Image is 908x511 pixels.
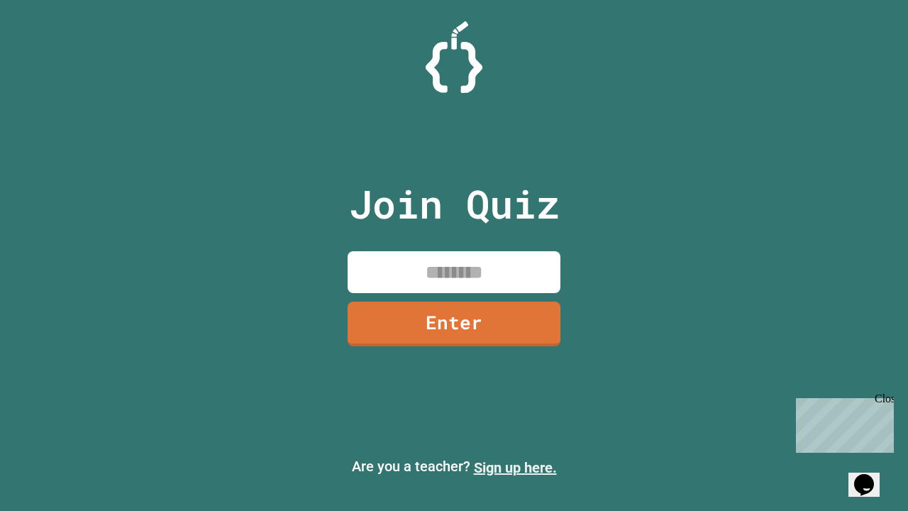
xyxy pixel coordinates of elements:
p: Join Quiz [349,175,560,233]
iframe: chat widget [848,454,894,497]
p: Are you a teacher? [11,456,897,478]
iframe: chat widget [790,392,894,453]
a: Enter [348,302,560,346]
a: Sign up here. [474,459,557,476]
img: Logo.svg [426,21,482,93]
div: Chat with us now!Close [6,6,98,90]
